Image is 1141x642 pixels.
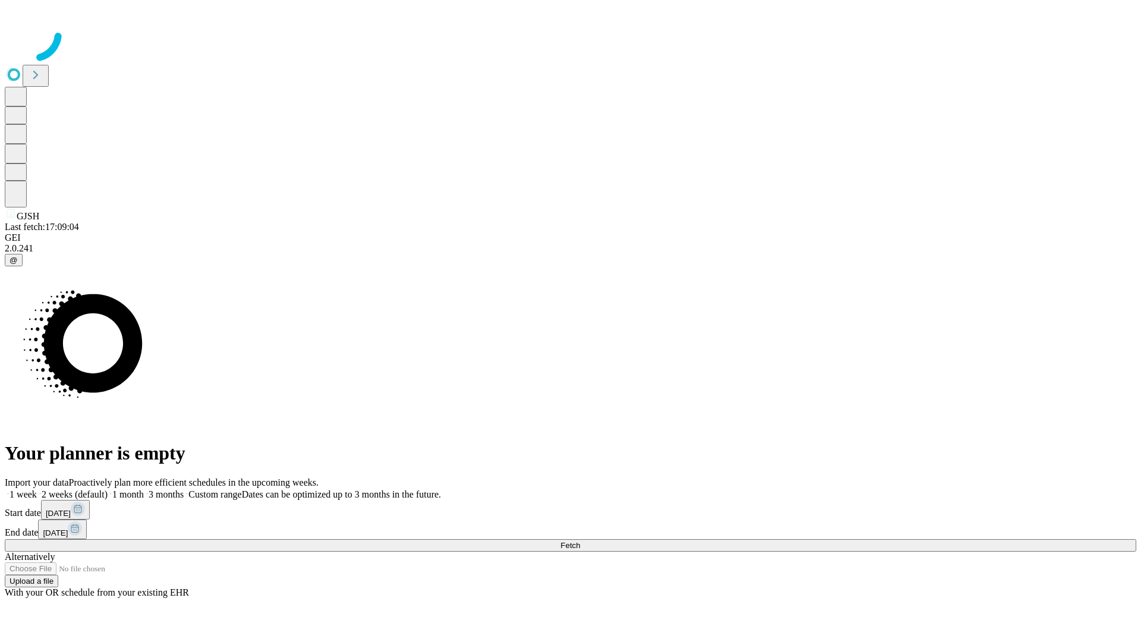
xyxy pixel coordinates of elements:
[560,541,580,550] span: Fetch
[5,254,23,266] button: @
[5,500,1136,520] div: Start date
[41,500,90,520] button: [DATE]
[42,489,108,499] span: 2 weeks (default)
[242,489,441,499] span: Dates can be optimized up to 3 months in the future.
[5,575,58,587] button: Upload a file
[5,243,1136,254] div: 2.0.241
[5,442,1136,464] h1: Your planner is empty
[5,587,189,597] span: With your OR schedule from your existing EHR
[38,520,87,539] button: [DATE]
[10,489,37,499] span: 1 week
[43,528,68,537] span: [DATE]
[5,232,1136,243] div: GEI
[149,489,184,499] span: 3 months
[188,489,241,499] span: Custom range
[5,552,55,562] span: Alternatively
[5,520,1136,539] div: End date
[46,509,71,518] span: [DATE]
[69,477,319,487] span: Proactively plan more efficient schedules in the upcoming weeks.
[5,477,69,487] span: Import your data
[112,489,144,499] span: 1 month
[5,539,1136,552] button: Fetch
[10,256,18,265] span: @
[17,211,39,221] span: GJSH
[5,222,79,232] span: Last fetch: 17:09:04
